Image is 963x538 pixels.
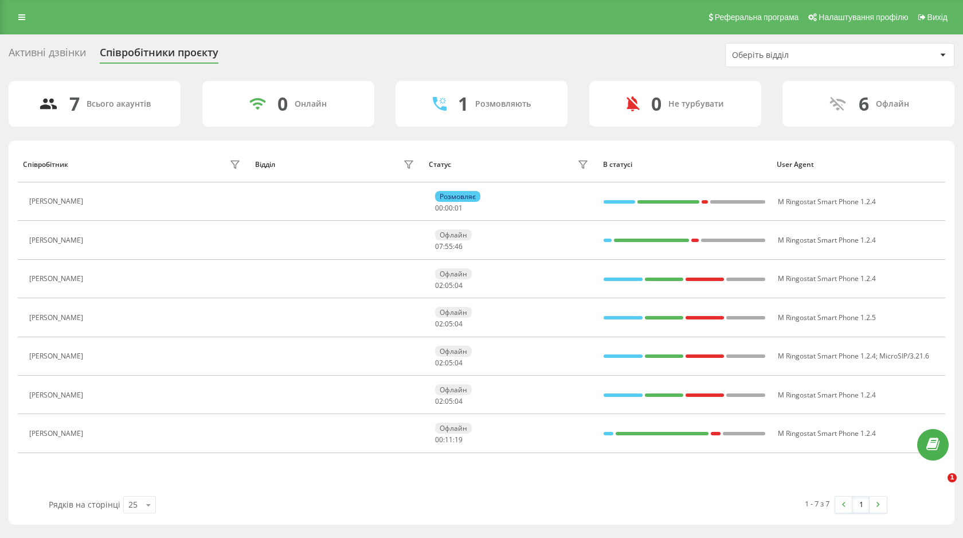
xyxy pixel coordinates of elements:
[455,203,463,213] span: 01
[435,436,463,444] div: : :
[435,346,472,357] div: Офлайн
[435,397,463,406] div: : :
[435,203,443,213] span: 00
[475,99,531,109] div: Розмовляють
[455,241,463,251] span: 46
[852,497,870,513] a: 1
[778,235,876,245] span: M Ringostat Smart Phone 1.2.4
[69,93,80,115] div: 7
[458,93,468,115] div: 1
[778,274,876,283] span: M Ringostat Smart Phone 1.2.4
[29,275,86,283] div: [PERSON_NAME]
[455,396,463,406] span: 04
[715,13,799,22] span: Реферальна програма
[435,282,463,290] div: : :
[29,236,86,244] div: [PERSON_NAME]
[49,499,120,510] span: Рядків на сторінці
[778,390,876,400] span: M Ringostat Smart Phone 1.2.4
[879,351,929,361] span: MicroSIP/3.21.6
[435,243,463,251] div: : :
[668,99,724,109] div: Не турбувати
[805,498,829,509] div: 1 - 7 з 7
[435,229,472,240] div: Офлайн
[445,319,453,329] span: 05
[277,93,288,115] div: 0
[445,280,453,290] span: 05
[435,319,443,329] span: 02
[778,428,876,438] span: M Ringostat Smart Phone 1.2.4
[435,280,443,290] span: 02
[435,320,463,328] div: : :
[435,359,463,367] div: : :
[435,423,472,434] div: Офлайн
[927,13,948,22] span: Вихід
[819,13,908,22] span: Налаштування профілю
[435,268,472,279] div: Офлайн
[100,46,218,64] div: Співробітники проєкту
[778,197,876,206] span: M Ringostat Smart Phone 1.2.4
[435,241,443,251] span: 07
[29,197,86,205] div: [PERSON_NAME]
[876,99,909,109] div: Офлайн
[455,435,463,445] span: 19
[445,203,453,213] span: 00
[9,46,86,64] div: Активні дзвінки
[128,499,138,510] div: 25
[29,352,86,360] div: [PERSON_NAME]
[445,396,453,406] span: 05
[435,191,480,202] div: Розмовляє
[859,93,869,115] div: 6
[455,319,463,329] span: 04
[924,473,952,501] iframe: Intercom live chat
[445,241,453,251] span: 55
[651,93,661,115] div: 0
[948,473,957,482] span: 1
[23,161,68,169] div: Співробітник
[87,99,151,109] div: Всього акаунтів
[435,435,443,445] span: 00
[455,280,463,290] span: 04
[29,391,86,399] div: [PERSON_NAME]
[603,161,766,169] div: В статусі
[445,358,453,368] span: 05
[29,314,86,322] div: [PERSON_NAME]
[435,204,463,212] div: : :
[778,313,876,322] span: M Ringostat Smart Phone 1.2.5
[29,430,86,438] div: [PERSON_NAME]
[445,435,453,445] span: 11
[435,358,443,368] span: 02
[732,50,869,60] div: Оберіть відділ
[435,396,443,406] span: 02
[429,161,451,169] div: Статус
[435,384,472,395] div: Офлайн
[777,161,940,169] div: User Agent
[435,307,472,318] div: Офлайн
[455,358,463,368] span: 04
[255,161,275,169] div: Відділ
[778,351,876,361] span: M Ringostat Smart Phone 1.2.4
[295,99,327,109] div: Онлайн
